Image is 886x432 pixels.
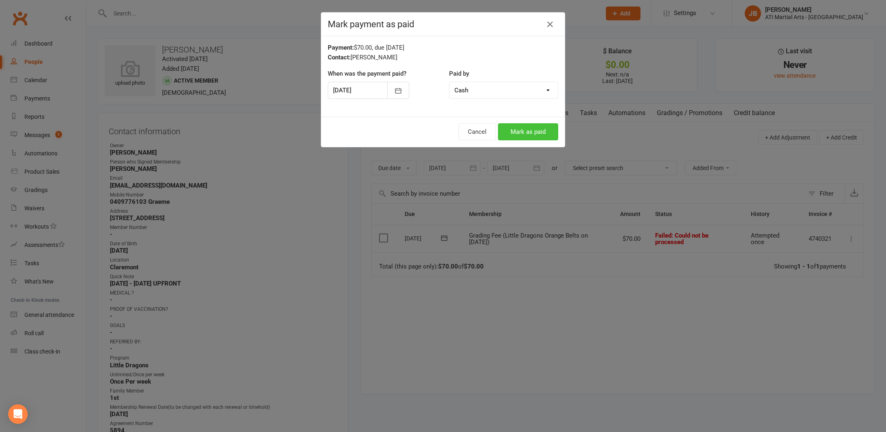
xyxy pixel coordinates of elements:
div: Open Intercom Messenger [8,404,28,424]
label: When was the payment paid? [328,69,406,79]
button: Close [544,18,557,31]
label: Paid by [449,69,469,79]
div: [PERSON_NAME] [328,52,558,62]
button: Mark as paid [498,123,558,140]
h4: Mark payment as paid [328,19,558,29]
strong: Contact: [328,54,351,61]
strong: Payment: [328,44,354,51]
button: Cancel [458,123,496,140]
div: $70.00, due [DATE] [328,43,558,52]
